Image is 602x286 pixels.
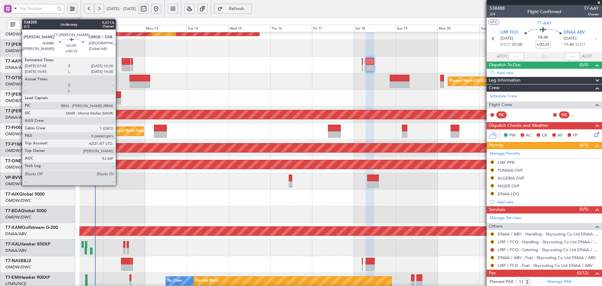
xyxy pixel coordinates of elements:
[489,84,499,92] span: Crew
[582,53,592,60] span: ALDT
[490,240,494,244] button: R
[19,4,55,13] input: Trip Number
[107,6,136,12] span: [DATE] - [DATE]
[5,192,45,197] a: T7-AIXGlobal 5000
[5,264,31,270] a: OMDW/DWC
[500,30,518,36] span: LIRF FCO
[450,77,523,86] div: Planned Maint [GEOGRAPHIC_DATA] (Seletar)
[187,25,228,32] div: Tue 14
[489,122,548,129] span: Dispatch Checks and Weather
[5,92,48,97] span: T7-[PERSON_NAME]
[103,25,145,32] div: Sun 12
[5,248,27,253] a: DNAA/ABV
[437,25,479,32] div: Mon 20
[490,184,494,188] button: R
[112,127,173,136] div: Planned Maint Dubai (Al Maktoum Intl)
[5,142,42,147] a: T7-P1MPG-650ER
[509,53,524,60] input: --:--
[557,132,562,139] span: AF
[584,5,599,12] span: T7-AAY
[542,132,547,139] span: CR
[5,126,46,130] a: T7-FHXGlobal 5000
[5,59,46,63] a: T7-AAYGlobal 7500
[5,259,31,263] a: T7-NASBBJ2
[5,198,31,203] a: OMDW/DWC
[312,25,354,32] div: Fri 17
[490,168,494,172] button: R
[5,214,31,220] a: OMDW/DWC
[490,232,494,236] button: R
[577,270,589,276] span: (0/12)
[500,35,513,42] span: [DATE]
[490,279,513,285] label: Planned PAX
[5,65,27,70] a: DNAA/ABV
[489,270,496,277] span: Pax
[195,276,218,286] div: Planned Maint
[564,35,577,42] span: [DATE]
[488,19,499,25] button: UTC
[579,62,589,68] span: (0/0)
[490,151,520,157] a: Manage Permits
[5,275,20,280] span: T7-EMI
[5,225,22,230] span: T7-XAM
[5,192,19,197] span: T7-AIX
[496,111,507,118] div: PIC
[5,81,31,87] a: OMDW/DWC
[5,159,45,163] a: T7-ONEXFalcon 8X
[490,160,494,164] button: R
[354,25,396,32] div: Sat 18
[512,42,522,48] span: 07:00
[489,101,512,109] span: Flight Crew
[489,142,504,149] span: Permits
[498,263,593,268] a: LIRF / FCO - Fuel - Skyrouting Co Ltd DNAA / ABV
[490,5,505,12] span: 538488
[498,191,519,197] div: DNAA LDG
[527,8,561,15] div: Flight Confirmed
[579,206,589,213] span: (0/5)
[498,183,520,189] div: NIGER OVF
[564,42,574,48] span: 11:40
[5,242,20,246] span: T7-XAL
[498,160,515,165] div: LIRF PPR
[5,42,73,47] a: T7-[PERSON_NAME]Global 7500
[490,264,494,267] button: R
[575,42,585,48] span: ELDT
[571,112,585,118] div: - -
[214,4,252,14] button: Refresh
[538,35,548,41] span: 04:40
[498,168,523,173] div: TUNISIA OVF
[537,20,552,26] span: T7-AAY
[526,132,531,139] span: AC
[490,256,494,260] button: R
[167,276,182,286] div: No Crew
[145,25,187,32] div: Mon 13
[490,192,494,196] button: R
[5,159,25,163] span: T7-ONEX
[498,175,524,181] div: ALGERIA OVF
[573,132,578,139] span: FP
[490,12,505,17] span: 2/4
[5,76,45,80] a: T7-GTSGlobal 7500
[498,247,599,252] a: LIRF / FCO - Catering - Skyrouting Co Ltd DNAA / ABV
[5,148,31,154] a: OMDW/DWC
[489,223,503,230] span: Others
[229,25,270,32] div: Wed 15
[5,76,20,80] span: T7-GTS
[497,199,599,205] div: Add new
[508,112,522,118] div: - -
[5,225,58,230] a: T7-XAMGulfstream G-200
[5,48,31,54] a: OMDW/DWC
[579,142,589,148] span: (0/5)
[396,25,437,32] div: Sun 19
[5,259,21,263] span: T7-NAS
[509,132,515,139] span: PM
[490,176,494,180] button: R
[61,25,103,32] div: Sat 11
[547,279,571,285] a: Manage PAX
[5,175,21,180] span: VP-BVV
[270,25,312,32] div: Thu 16
[5,131,31,137] a: OMDW/DWC
[5,42,48,47] span: T7-[PERSON_NAME]
[498,239,599,245] a: LIRF / FCO - Handling - Skyrouting Co Ltd DNAA / ABV
[489,206,505,213] span: Services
